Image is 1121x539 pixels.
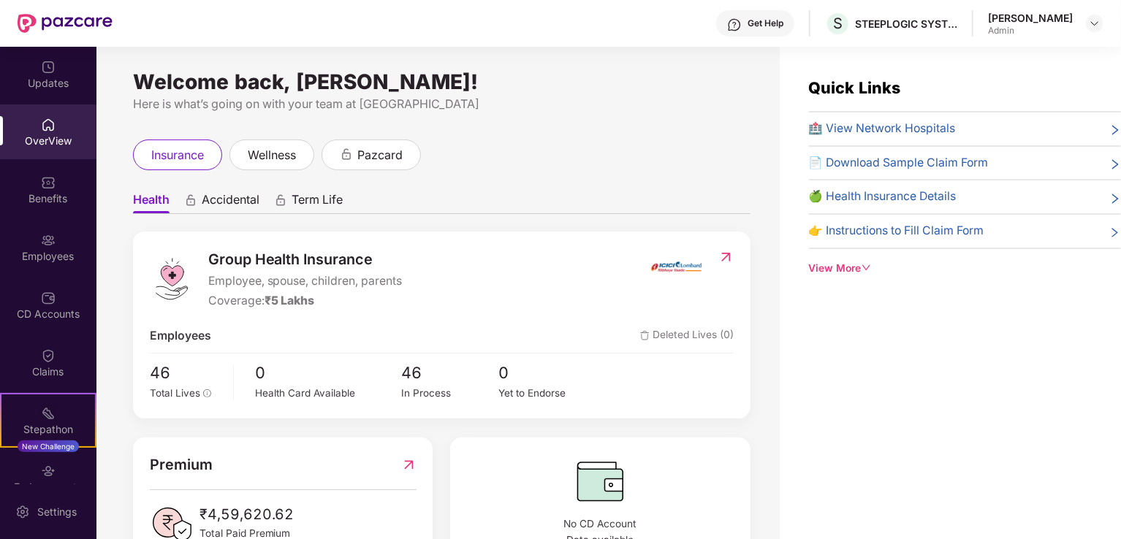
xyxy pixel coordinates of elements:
div: Settings [33,505,81,519]
span: Total Lives [150,387,200,399]
img: svg+xml;base64,PHN2ZyBpZD0iSG9tZSIgeG1sbnM9Imh0dHA6Ly93d3cudzMub3JnLzIwMDAvc3ZnIiB3aWR0aD0iMjAiIG... [41,118,56,132]
span: pazcard [357,146,403,164]
div: Get Help [748,18,783,29]
img: svg+xml;base64,PHN2ZyBpZD0iRW1wbG95ZWVzIiB4bWxucz0iaHR0cDovL3d3dy53My5vcmcvMjAwMC9zdmciIHdpZHRoPS... [41,233,56,248]
span: Quick Links [809,78,901,97]
img: svg+xml;base64,PHN2ZyBpZD0iVXBkYXRlZCIgeG1sbnM9Imh0dHA6Ly93d3cudzMub3JnLzIwMDAvc3ZnIiB3aWR0aD0iMj... [41,60,56,74]
img: svg+xml;base64,PHN2ZyBpZD0iRW5kb3JzZW1lbnRzIiB4bWxucz0iaHR0cDovL3d3dy53My5vcmcvMjAwMC9zdmciIHdpZH... [41,464,56,478]
img: svg+xml;base64,PHN2ZyBpZD0iU2V0dGluZy0yMHgyMCIgeG1sbnM9Imh0dHA6Ly93d3cudzMub3JnLzIwMDAvc3ZnIiB3aW... [15,505,30,519]
div: New Challenge [18,440,79,452]
img: CDBalanceIcon [467,454,734,509]
span: Premium [150,454,213,476]
img: svg+xml;base64,PHN2ZyBpZD0iSGVscC0zMngzMiIgeG1sbnM9Imh0dHA6Ly93d3cudzMub3JnLzIwMDAvc3ZnIiB3aWR0aD... [727,18,742,32]
span: right [1109,225,1121,240]
span: 🍏 Health Insurance Details [809,188,957,206]
span: 📄 Download Sample Claim Form [809,154,989,172]
div: Welcome back, [PERSON_NAME]! [133,76,750,88]
span: down [862,263,872,273]
img: svg+xml;base64,PHN2ZyBpZD0iQ0RfQWNjb3VudHMiIGRhdGEtbmFtZT0iQ0QgQWNjb3VudHMiIHhtbG5zPSJodHRwOi8vd3... [41,291,56,305]
span: wellness [248,146,296,164]
span: 🏥 View Network Hospitals [809,120,956,138]
span: 0 [256,361,402,386]
div: animation [340,148,353,161]
div: animation [274,194,287,207]
div: View More [809,261,1121,277]
img: logo [150,257,194,301]
span: Group Health Insurance [208,248,403,271]
img: svg+xml;base64,PHN2ZyB4bWxucz0iaHR0cDovL3d3dy53My5vcmcvMjAwMC9zdmciIHdpZHRoPSIyMSIgaGVpZ2h0PSIyMC... [41,406,56,421]
span: S [833,15,843,32]
div: animation [184,194,197,207]
div: Coverage: [208,292,403,310]
div: STEEPLOGIC SYSTEMS PRIVATE LIMITED [855,17,957,31]
img: insurerIcon [649,248,704,285]
span: right [1109,191,1121,206]
img: svg+xml;base64,PHN2ZyBpZD0iQ2xhaW0iIHhtbG5zPSJodHRwOi8vd3d3LnczLm9yZy8yMDAwL3N2ZyIgd2lkdGg9IjIwIi... [41,348,56,363]
div: Here is what’s going on with your team at [GEOGRAPHIC_DATA] [133,95,750,113]
span: Employees [150,327,211,345]
span: Accidental [202,192,259,213]
div: Stepathon [1,422,95,437]
img: RedirectIcon [718,250,734,264]
span: info-circle [203,389,212,398]
span: ₹4,59,620.62 [199,503,294,526]
div: In Process [401,386,498,401]
div: Admin [988,25,1073,37]
span: Deleted Lives (0) [640,327,734,345]
span: 46 [150,361,223,386]
span: Term Life [292,192,343,213]
span: right [1109,157,1121,172]
img: New Pazcare Logo [18,14,113,33]
div: Yet to Endorse [499,386,596,401]
span: 46 [401,361,498,386]
span: Health [133,192,170,213]
span: 👉 Instructions to Fill Claim Form [809,222,984,240]
span: ₹5 Lakhs [265,294,315,307]
span: right [1109,123,1121,138]
span: Employee, spouse, children, parents [208,272,403,291]
div: [PERSON_NAME] [988,11,1073,25]
img: svg+xml;base64,PHN2ZyBpZD0iRHJvcGRvd24tMzJ4MzIiIHhtbG5zPSJodHRwOi8vd3d3LnczLm9yZy8yMDAwL3N2ZyIgd2... [1089,18,1101,29]
img: RedirectIcon [401,454,417,476]
div: Health Card Available [256,386,402,401]
img: deleteIcon [640,331,650,340]
img: svg+xml;base64,PHN2ZyBpZD0iQmVuZWZpdHMiIHhtbG5zPSJodHRwOi8vd3d3LnczLm9yZy8yMDAwL3N2ZyIgd2lkdGg9Ij... [41,175,56,190]
span: insurance [151,146,204,164]
span: 0 [499,361,596,386]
